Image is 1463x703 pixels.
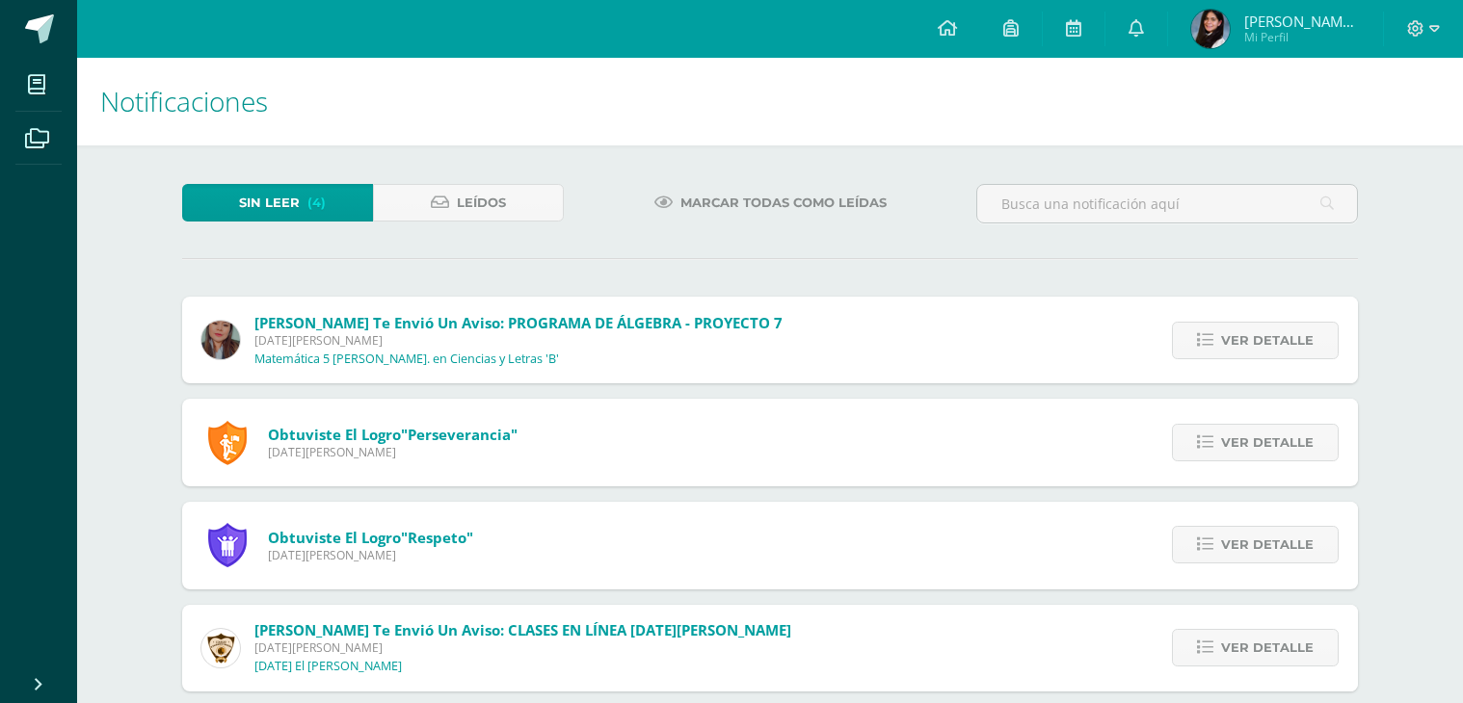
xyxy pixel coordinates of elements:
span: Mi Perfil [1244,29,1360,45]
img: a46afb417ae587891c704af89211ce97.png [201,629,240,667]
span: Ver detalle [1221,425,1314,460]
img: 56a73a1a4f15c79f6dbfa4a08ea075c8.png [201,321,240,359]
span: Sin leer [239,185,300,221]
a: Sin leer(4) [182,184,373,221]
img: 62dd456a4c999dad95d6d9c500f77ad2.png [1191,10,1230,48]
span: Ver detalle [1221,630,1314,665]
span: Obtuviste el logro [268,528,473,547]
a: Leídos [373,184,564,221]
span: "Respeto" [401,528,473,547]
p: Matemática 5 [PERSON_NAME]. en Ciencias y Letras 'B' [254,351,559,367]
input: Busca una notificación aquí [977,185,1357,222]
span: [PERSON_NAME] de los Angeles [1244,12,1360,31]
span: Ver detalle [1221,323,1314,358]
span: [PERSON_NAME] te envió un aviso: CLASES EN LÍNEA [DATE][PERSON_NAME] [254,620,791,639]
p: [DATE] El [PERSON_NAME] [254,659,402,674]
span: [DATE][PERSON_NAME] [254,332,783,349]
a: Marcar todas como leídas [630,184,911,221]
span: "Perseverancia" [401,425,518,444]
span: Marcar todas como leídas [680,185,887,221]
span: Obtuviste el logro [268,425,518,444]
span: (4) [307,185,326,221]
span: [DATE][PERSON_NAME] [268,444,518,460]
span: [DATE][PERSON_NAME] [254,639,791,656]
span: [PERSON_NAME] te envió un aviso: PROGRAMA DE ÁLGEBRA - PROYECTO 7 [254,313,783,332]
span: Notificaciones [100,83,268,119]
span: Ver detalle [1221,527,1314,562]
span: [DATE][PERSON_NAME] [268,547,473,563]
span: Leídos [457,185,506,221]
